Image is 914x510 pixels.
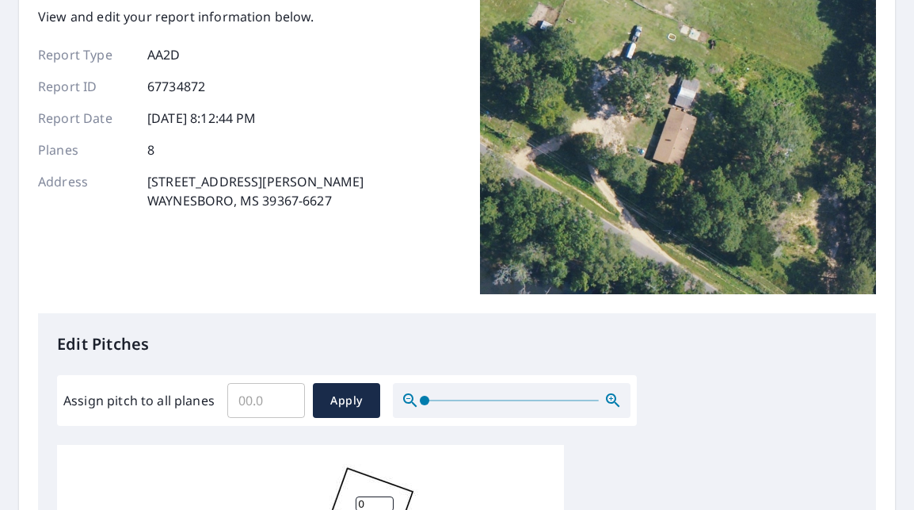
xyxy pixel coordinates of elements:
[147,172,364,210] p: [STREET_ADDRESS][PERSON_NAME] WAYNESBORO, MS 39367-6627
[147,109,257,128] p: [DATE] 8:12:44 PM
[38,45,133,64] p: Report Type
[38,140,133,159] p: Planes
[38,109,133,128] p: Report Date
[147,140,154,159] p: 8
[63,391,215,410] label: Assign pitch to all planes
[313,383,380,418] button: Apply
[147,77,205,96] p: 67734872
[227,378,305,423] input: 00.0
[57,332,857,356] p: Edit Pitches
[147,45,181,64] p: AA2D
[38,7,364,26] p: View and edit your report information below.
[326,391,368,411] span: Apply
[38,172,133,210] p: Address
[38,77,133,96] p: Report ID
